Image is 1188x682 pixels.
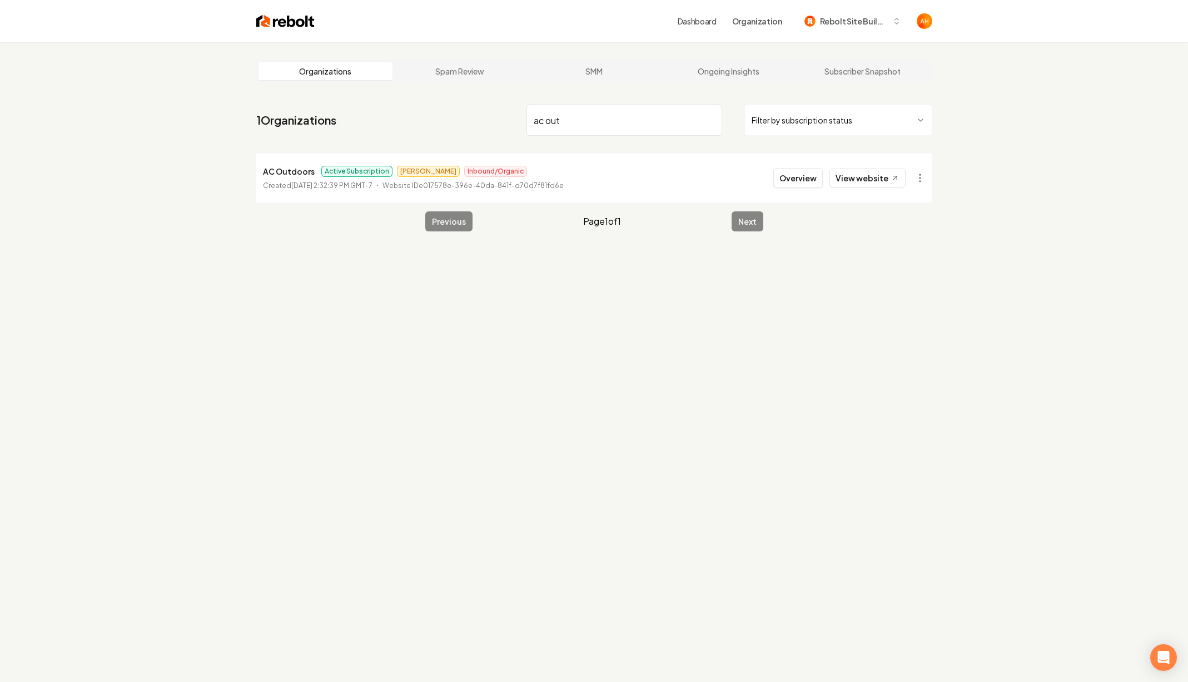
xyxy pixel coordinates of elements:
[804,16,816,27] img: Rebolt Site Builder
[382,180,564,191] p: Website ID e017578e-396e-40da-841f-d70d7f81fd6e
[820,16,888,27] span: Rebolt Site Builder
[1150,644,1177,671] div: Open Intercom Messenger
[678,16,717,27] a: Dashboard
[256,112,336,128] a: 1Organizations
[397,166,460,177] span: [PERSON_NAME]
[259,62,393,80] a: Organizations
[796,62,930,80] a: Subscriber Snapshot
[917,13,932,29] button: Open user button
[773,168,823,188] button: Overview
[583,215,621,228] span: Page 1 of 1
[263,165,315,178] p: AC Outdoors
[526,105,722,136] input: Search by name or ID
[527,62,662,80] a: SMM
[321,166,392,177] span: Active Subscription
[256,13,315,29] img: Rebolt Logo
[291,181,372,190] time: [DATE] 2:32:39 PM GMT-7
[392,62,527,80] a: Spam Review
[661,62,796,80] a: Ongoing Insights
[464,166,527,177] span: Inbound/Organic
[725,11,789,31] button: Organization
[263,180,372,191] p: Created
[917,13,932,29] img: Anthony Hurgoi
[829,169,906,187] a: View website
